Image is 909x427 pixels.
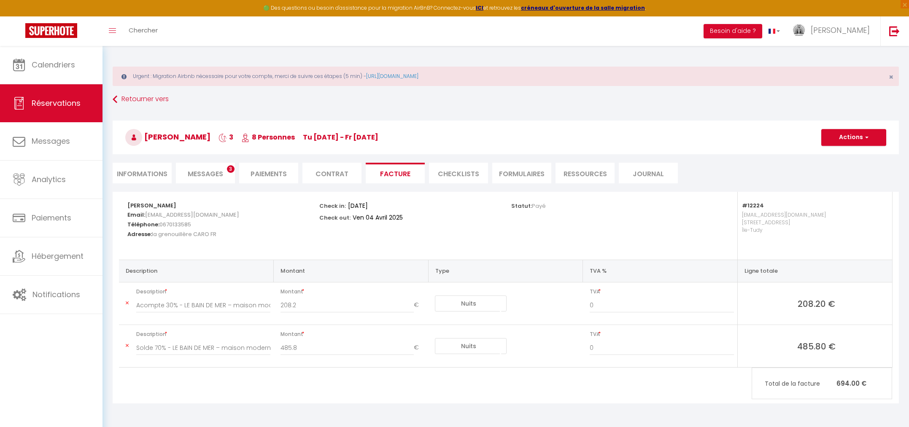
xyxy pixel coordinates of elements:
[188,169,223,179] span: Messages
[889,26,900,36] img: logout
[737,260,892,282] th: Ligne totale
[281,286,425,298] span: Montant
[281,328,425,340] span: Montant
[122,16,164,46] a: Chercher
[556,163,615,183] li: Ressources
[127,201,176,209] strong: [PERSON_NAME]
[145,209,239,221] span: [EMAIL_ADDRESS][DOMAIN_NAME]
[366,163,425,183] li: Facture
[742,201,764,209] strong: #12224
[765,379,836,388] span: Total de la facture
[32,174,66,185] span: Analytics
[889,73,893,81] button: Close
[239,163,298,183] li: Paiements
[744,340,889,352] span: 485.80 €
[274,260,429,282] th: Montant
[32,59,75,70] span: Calendriers
[129,26,158,35] span: Chercher
[127,211,145,219] strong: Email:
[590,328,734,340] span: TVA
[742,209,884,251] p: [EMAIL_ADDRESS][DOMAIN_NAME] [STREET_ADDRESS] Île-Tudy
[521,4,645,11] a: créneaux d'ouverture de la salle migration
[125,132,210,142] span: [PERSON_NAME]
[319,212,351,222] p: Check out:
[32,98,81,108] span: Réservations
[113,92,899,107] a: Retourner vers
[218,132,233,142] span: 3
[159,218,191,231] span: 0670133585
[241,132,295,142] span: 8 Personnes
[492,163,551,183] li: FORMULAIRES
[113,67,899,86] div: Urgent : Migration Airbnb nécessaire pour votre compte, merci de suivre ces étapes (5 min) -
[127,220,159,228] strong: Téléphone:
[752,374,892,392] p: 694.00 €
[583,260,738,282] th: TVA %
[821,129,886,146] button: Actions
[429,163,488,183] li: CHECKLISTS
[136,286,270,298] span: Description
[619,163,678,183] li: Journal
[428,260,583,282] th: Type
[532,202,546,210] span: Payé
[303,132,378,142] span: Tu [DATE] - Fr [DATE]
[811,25,870,35] span: [PERSON_NAME]
[32,212,71,223] span: Paiements
[744,298,889,309] span: 208.20 €
[113,163,172,183] li: Informations
[366,73,418,80] a: [URL][DOMAIN_NAME]
[119,260,274,282] th: Description
[414,340,425,355] span: €
[152,228,216,240] span: la grenouillère CARO FR
[32,136,70,146] span: Messages
[786,16,880,46] a: ... [PERSON_NAME]
[25,23,77,38] img: Super Booking
[127,230,152,238] strong: Adresse:
[793,24,805,37] img: ...
[302,163,361,183] li: Contrat
[319,200,346,210] p: Check in:
[476,4,483,11] a: ICI
[889,72,893,82] span: ×
[136,328,270,340] span: Description
[590,286,734,298] span: TVA
[414,298,425,313] span: €
[511,200,546,210] p: Statut:
[32,289,80,300] span: Notifications
[32,251,84,261] span: Hébergement
[704,24,762,38] button: Besoin d'aide ?
[227,165,235,173] span: 3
